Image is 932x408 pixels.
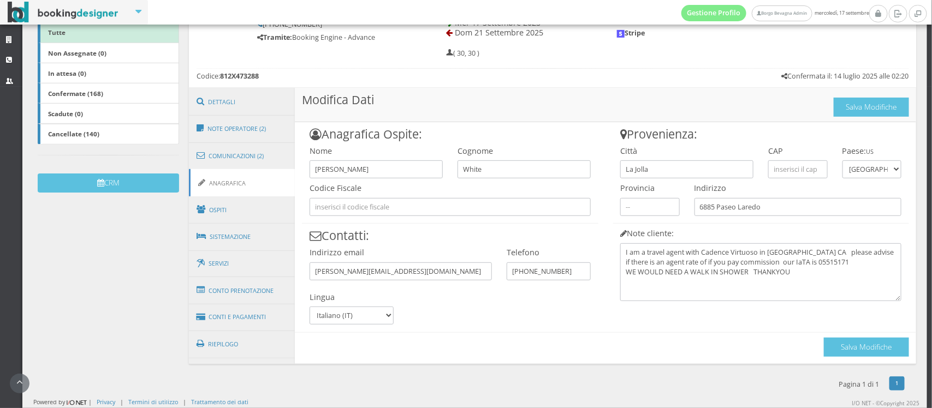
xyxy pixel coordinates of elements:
h3: Modifica Dati [295,88,916,122]
h5: ( 30, 30 ) [446,49,479,57]
div: Powered by | [33,398,92,407]
img: logo-stripe.jpeg [617,30,625,38]
b: 812X473288 [220,71,259,81]
b: Tramite: [257,33,292,42]
b: Confermate (168) [48,89,103,98]
h4: Indirizzo email [310,248,492,257]
a: In attesa (0) [38,63,179,83]
h4: Lingua [310,292,394,302]
input: inserisci l'indirizzo [694,198,902,216]
span: mercoledì, 17 settembre [681,5,869,21]
b: Cancellate (140) [48,129,99,138]
input: inserisci la città di provenienza [620,160,753,178]
textarea: I am a travel agent with Cadence Virtuoso in [GEOGRAPHIC_DATA] CA please advise if there is an ag... [620,243,901,301]
a: Note Operatore (2) [189,115,295,143]
button: Salva Modifiche [834,98,909,117]
h4: Telefono [507,248,591,257]
a: Trattamento dei dati [191,398,248,406]
a: Tutte [38,22,179,43]
a: Servizi [189,250,295,278]
h4: Provincia [620,183,680,193]
b: Scadute (0) [48,109,83,118]
input: inserisci il codice fiscale [310,198,591,216]
a: Riepilogo [189,330,295,358]
a: Sistemazione [189,223,295,251]
input: inserisci il nome [310,160,443,178]
img: ionet_small_logo.png [65,398,88,407]
input: inserisci il numero di telefono [507,262,591,280]
a: Termini di utilizzo [128,398,178,406]
a: Conti e Pagamenti [189,303,295,331]
h4: Paese: [842,146,902,155]
b: In attesa (0) [48,69,86,77]
h4: Nome [310,146,443,155]
a: Anagrafica [189,169,295,197]
a: Conto Prenotazione [189,277,295,305]
a: Dettagli [189,88,295,116]
h5: Pagina 1 di 1 [839,380,880,388]
h4: Cognome [458,146,591,155]
h4: CAP [768,146,828,155]
img: BookingDesigner.com [8,2,118,23]
b: Non Assegnate (0) [48,49,106,57]
button: CRM [38,173,179,193]
b: Tutte [48,28,66,37]
h4: Indirizzo [694,183,902,193]
h5: [PHONE_NUMBER] [257,20,409,28]
div: | [120,398,123,406]
a: Gestione Profilo [681,5,747,21]
b: Stripe [617,28,645,38]
h3: Contatti: [302,229,598,243]
a: Borgo Bevagna Admin [752,5,812,21]
h5: Confermata il: 14 luglio 2025 alle 02:20 [782,72,909,80]
input: -- [620,198,680,216]
h5: Codice: [197,72,259,80]
a: Scadute (0) [38,103,179,124]
input: inserisci il cap [768,160,828,178]
a: Non Assegnate (0) [38,43,179,63]
h4: Città [620,146,753,155]
a: Comunicazioni (2) [189,142,295,170]
small: US [866,147,874,155]
h3: Anagrafica Ospite: [302,127,598,141]
input: inserisci il cognome [458,160,591,178]
h4: Note cliente: [620,229,901,238]
a: 1 [889,376,905,391]
div: | [183,398,186,406]
button: Salva Modifiche [824,338,909,357]
a: Confermate (168) [38,83,179,104]
a: Privacy [97,398,115,406]
h5: Booking Engine - Advance [257,33,409,41]
h3: Provenienza: [613,127,909,141]
h4: Codice Fiscale [310,183,591,193]
span: Dom 21 Settembre 2025 [455,27,543,38]
a: Ospiti [189,196,295,224]
input: inserisci l'indirizzo email [310,262,492,280]
a: Cancellate (140) [38,124,179,145]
